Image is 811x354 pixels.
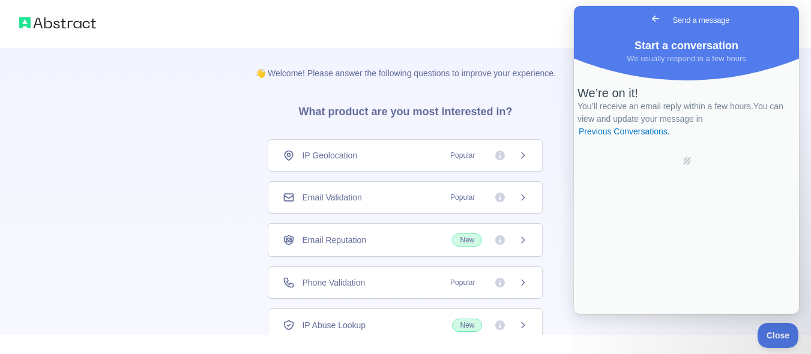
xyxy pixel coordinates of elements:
span: Popular [443,277,482,289]
span: IP Geolocation [302,149,357,161]
span: Popular [443,191,482,203]
h3: What product are you most interested in? [279,79,531,139]
img: Abstract logo [19,14,96,31]
span: Email Validation [302,191,361,203]
span: Email Reputation [302,234,366,246]
span: Phone Validation [302,277,365,289]
p: 👋 Welcome! Please answer the following questions to improve your experience. [236,48,575,79]
span: IP Abuse Lookup [302,319,366,331]
span: Popular [443,149,482,161]
span: New [452,233,482,247]
iframe: Help Scout Beacon - Close [758,323,799,348]
span: New [452,319,482,332]
iframe: Help Scout Beacon - Live Chat, Contact Form, and Knowledge Base [574,6,799,314]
